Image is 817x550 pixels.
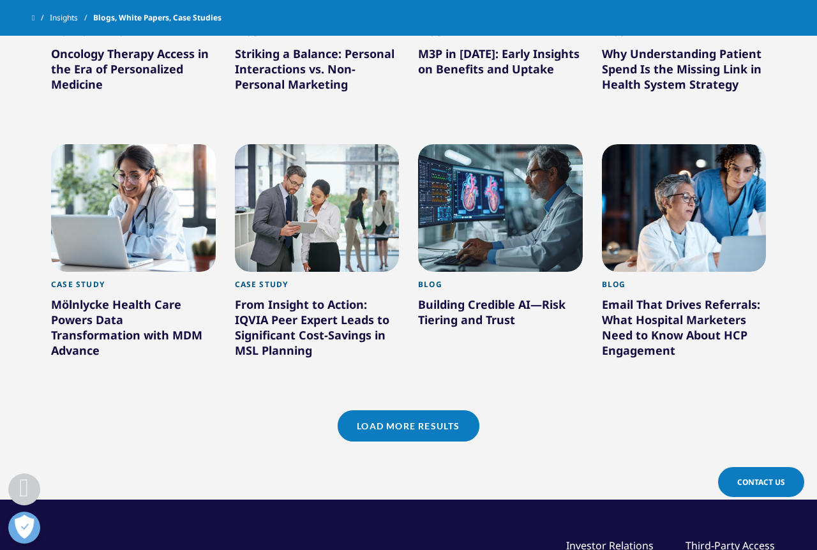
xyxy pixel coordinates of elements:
div: M3P in [DATE]: Early Insights on Benefits and Uptake [418,46,583,82]
a: Case Study Mölnlycke Health Care Powers Data Transformation with MDM Advance [51,272,216,391]
span: Blogs, White Papers, Case Studies [93,6,221,29]
div: From Insight to Action: IQVIA Peer Expert Leads to Significant Cost-Savings in MSL Planning [235,297,400,363]
div: Blog [418,28,583,45]
div: Mölnlycke Health Care Powers Data Transformation with MDM Advance [51,297,216,363]
div: Blog [602,28,767,45]
a: Load More Results [338,410,479,442]
a: Blog Why Understanding Patient Spend Is the Missing Link in Health System Strategy [602,20,767,124]
a: Institute Report Oncology Therapy Access in the Era of Personalized Medicine [51,20,216,124]
button: Abrir preferências [8,512,40,544]
a: Case Study From Insight to Action: IQVIA Peer Expert Leads to Significant Cost-Savings in MSL Pla... [235,272,400,391]
div: Case Study [51,279,216,297]
div: Blog [418,279,583,297]
a: Contact Us [718,467,804,497]
span: Contact Us [737,477,785,487]
div: Blog [602,279,767,297]
div: Blog [235,28,400,45]
div: Institute Report [51,28,216,45]
div: Why Understanding Patient Spend Is the Missing Link in Health System Strategy [602,46,767,97]
a: Insights [50,6,93,29]
div: Striking a Balance: Personal Interactions vs. Non-Personal Marketing [235,46,400,97]
div: Oncology Therapy Access in the Era of Personalized Medicine [51,46,216,97]
a: Blog M3P in [DATE]: Early Insights on Benefits and Uptake [418,20,583,109]
div: Building Credible AI—Risk Tiering and Trust [418,297,583,332]
a: Blog Striking a Balance: Personal Interactions vs. Non-Personal Marketing [235,20,400,124]
div: Case Study [235,279,400,297]
div: Email That Drives Referrals: What Hospital Marketers Need to Know About HCP Engagement [602,297,767,363]
a: Blog Building Credible AI—Risk Tiering and Trust [418,272,583,360]
a: Blog Email That Drives Referrals: What Hospital Marketers Need to Know About HCP Engagement [602,272,767,391]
